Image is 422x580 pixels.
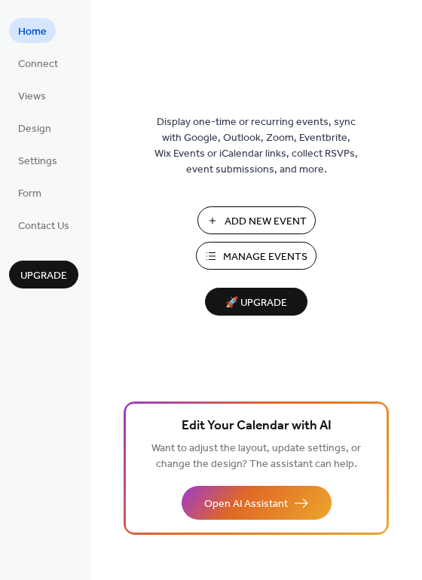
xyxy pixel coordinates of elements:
[182,486,332,520] button: Open AI Assistant
[223,249,307,265] span: Manage Events
[9,50,67,75] a: Connect
[182,416,332,437] span: Edit Your Calendar with AI
[9,18,56,43] a: Home
[214,293,298,313] span: 🚀 Upgrade
[18,186,41,202] span: Form
[18,154,57,169] span: Settings
[9,115,60,140] a: Design
[9,261,78,288] button: Upgrade
[18,121,51,137] span: Design
[18,24,47,40] span: Home
[225,214,307,230] span: Add New Event
[9,148,66,172] a: Settings
[9,212,78,237] a: Contact Us
[197,206,316,234] button: Add New Event
[18,89,46,105] span: Views
[204,496,288,512] span: Open AI Assistant
[196,242,316,270] button: Manage Events
[18,56,58,72] span: Connect
[20,268,67,284] span: Upgrade
[154,114,358,178] span: Display one-time or recurring events, sync with Google, Outlook, Zoom, Eventbrite, Wix Events or ...
[9,180,50,205] a: Form
[151,438,361,475] span: Want to adjust the layout, update settings, or change the design? The assistant can help.
[9,83,55,108] a: Views
[18,218,69,234] span: Contact Us
[205,288,307,316] button: 🚀 Upgrade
